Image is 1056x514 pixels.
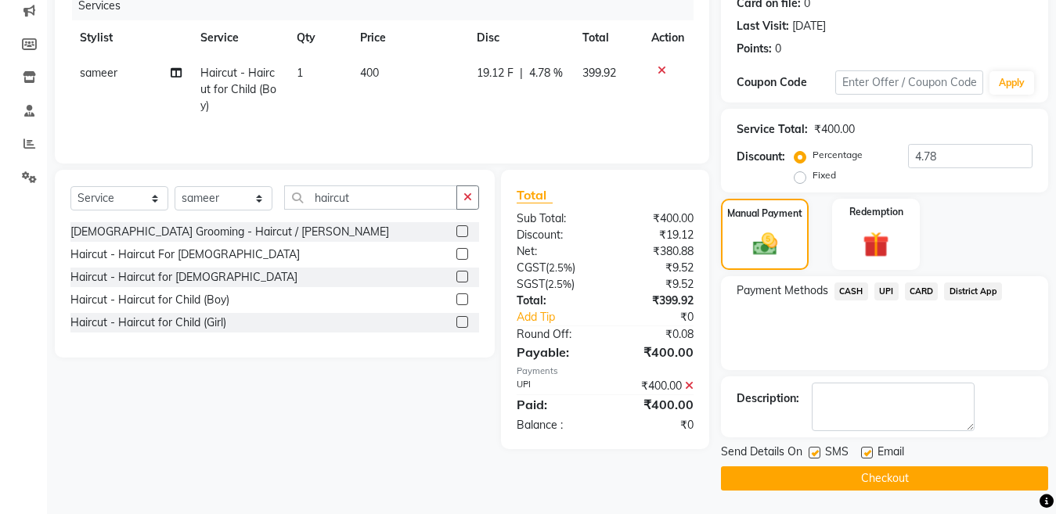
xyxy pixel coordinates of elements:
[297,66,303,80] span: 1
[814,121,855,138] div: ₹400.00
[874,282,899,300] span: UPI
[605,378,705,394] div: ₹400.00
[737,282,828,299] span: Payment Methods
[70,246,300,263] div: Haircut - Haircut For [DEMOGRAPHIC_DATA]
[70,269,297,286] div: Haircut - Haircut for [DEMOGRAPHIC_DATA]
[737,18,789,34] div: Last Visit:
[287,20,351,56] th: Qty
[70,315,226,331] div: Haircut - Haircut for Child (Girl)
[905,282,939,300] span: CARD
[605,210,705,227] div: ₹400.00
[505,276,605,293] div: ( )
[505,227,605,243] div: Discount:
[505,260,605,276] div: ( )
[642,20,694,56] th: Action
[605,243,705,260] div: ₹380.88
[605,326,705,343] div: ₹0.08
[549,261,572,274] span: 2.5%
[721,444,802,463] span: Send Details On
[605,276,705,293] div: ₹9.52
[351,20,467,56] th: Price
[849,205,903,219] label: Redemption
[284,185,457,210] input: Search or Scan
[605,417,705,433] div: ₹0
[737,121,808,138] div: Service Total:
[70,224,389,240] div: [DEMOGRAPHIC_DATA] Grooming - Haircut / [PERSON_NAME]
[517,261,546,275] span: CGST
[737,390,799,407] div: Description:
[191,20,287,56] th: Service
[360,66,379,80] span: 400
[792,18,826,34] div: [DATE]
[605,293,705,309] div: ₹399.92
[573,20,642,56] th: Total
[944,282,1002,300] span: District App
[505,417,605,433] div: Balance :
[548,278,571,290] span: 2.5%
[520,65,523,81] span: |
[813,148,863,162] label: Percentage
[775,41,781,57] div: 0
[835,70,983,95] input: Enter Offer / Coupon Code
[517,187,553,203] span: Total
[70,292,229,308] div: Haircut - Haircut for Child (Boy)
[529,65,563,81] span: 4.78 %
[605,260,705,276] div: ₹9.52
[855,228,897,261] img: _gift.svg
[505,243,605,260] div: Net:
[878,444,904,463] span: Email
[737,41,772,57] div: Points:
[622,309,705,325] div: ₹0
[517,365,694,378] div: Payments
[505,395,605,414] div: Paid:
[505,293,605,309] div: Total:
[467,20,572,56] th: Disc
[582,66,616,80] span: 399.92
[605,395,705,414] div: ₹400.00
[737,149,785,165] div: Discount:
[605,343,705,361] div: ₹400.00
[825,444,849,463] span: SMS
[989,71,1034,95] button: Apply
[505,378,605,394] div: UPI
[737,74,835,91] div: Coupon Code
[727,207,802,221] label: Manual Payment
[200,66,276,113] span: Haircut - Haircut for Child (Boy)
[721,466,1048,491] button: Checkout
[505,309,622,325] a: Add Tip
[505,343,605,361] div: Payable:
[605,227,705,243] div: ₹19.12
[517,277,545,291] span: SGST
[834,282,868,300] span: CASH
[505,326,605,343] div: Round Off:
[745,230,785,258] img: _cash.svg
[477,65,514,81] span: 19.12 F
[70,20,191,56] th: Stylist
[813,168,836,182] label: Fixed
[505,210,605,227] div: Sub Total:
[80,66,117,80] span: sameer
